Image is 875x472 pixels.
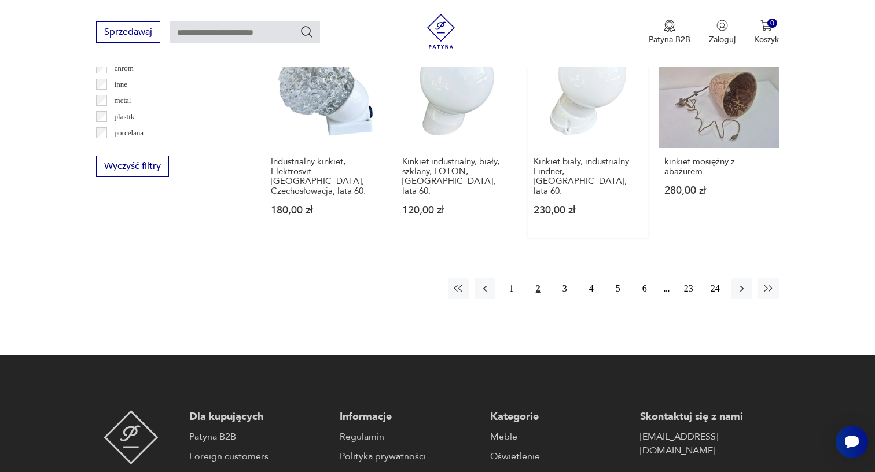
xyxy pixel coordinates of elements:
a: [EMAIL_ADDRESS][DOMAIN_NAME] [640,430,779,458]
p: Zaloguj [709,34,736,45]
a: Foreign customers [189,449,328,463]
div: 0 [767,19,777,28]
p: Skontaktuj się z nami [640,410,779,424]
p: porcelit [115,143,138,156]
p: porcelana [115,127,144,139]
button: Sprzedawaj [96,21,160,43]
button: Szukaj [300,25,314,39]
a: Sprzedawaj [96,29,160,37]
p: 120,00 zł [402,205,512,215]
iframe: Smartsupp widget button [836,426,868,458]
a: Kinkiet industrialny, biały, szklany, FOTON, Polska, lata 60.Kinkiet industrialny, biały, szklany... [397,28,517,238]
button: Wyczyść filtry [96,156,169,177]
a: Ikona medaluPatyna B2B [649,20,690,45]
h3: Kinkiet biały, industrialny Lindner, [GEOGRAPHIC_DATA], lata 60. [534,157,643,196]
img: Patyna - sklep z meblami i dekoracjami vintage [424,14,458,49]
p: 230,00 zł [534,205,643,215]
img: Patyna - sklep z meblami i dekoracjami vintage [104,410,159,464]
a: kinkiet mosiężny z abażuremkinkiet mosiężny z abażurem280,00 zł [659,28,779,238]
p: 280,00 zł [664,186,774,196]
p: inne [115,78,127,91]
a: Kinkiet biały, industrialny Lindner, Niemcy, lata 60.Kinkiet biały, industrialny Lindner, [GEOGRA... [528,28,648,238]
p: 180,00 zł [271,205,380,215]
img: Ikonka użytkownika [716,20,728,31]
p: Patyna B2B [649,34,690,45]
p: Kategorie [490,410,629,424]
h3: kinkiet mosiężny z abażurem [664,157,774,176]
button: 23 [678,278,699,299]
p: Dla kupujących [189,410,328,424]
p: Koszyk [754,34,779,45]
p: Informacje [340,410,479,424]
button: 1 [501,278,522,299]
a: Oświetlenie [490,449,629,463]
button: 0Koszyk [754,20,779,45]
a: Regulamin [340,430,479,444]
p: chrom [115,62,134,75]
button: 4 [581,278,602,299]
button: 3 [554,278,575,299]
a: Patyna B2B [189,430,328,444]
button: 6 [634,278,655,299]
button: Patyna B2B [649,20,690,45]
a: Industrialny kinkiet, Elektrosvit Nové Zámky, Czechosłowacja, lata 60.Industrialny kinkiet, Elekt... [266,28,385,238]
a: Meble [490,430,629,444]
h3: Kinkiet industrialny, biały, szklany, FOTON, [GEOGRAPHIC_DATA], lata 60. [402,157,512,196]
img: Ikona koszyka [760,20,772,31]
a: Polityka prywatności [340,449,479,463]
button: 5 [608,278,628,299]
h3: Industrialny kinkiet, Elektrosvit [GEOGRAPHIC_DATA], Czechosłowacja, lata 60. [271,157,380,196]
button: Zaloguj [709,20,736,45]
button: 24 [705,278,726,299]
button: 2 [528,278,549,299]
p: metal [115,94,131,107]
p: plastik [115,110,135,123]
img: Ikona medalu [664,20,675,32]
